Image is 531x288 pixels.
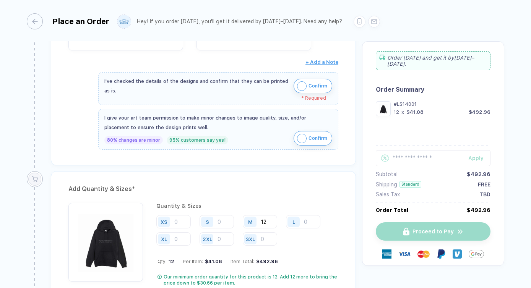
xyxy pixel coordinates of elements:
[231,259,278,264] div: Item Total:
[117,15,131,28] img: user profile
[305,59,338,65] span: + Add a Note
[309,80,327,92] span: Confirm
[382,249,391,259] img: express
[453,249,462,259] img: Venmo
[468,155,490,161] div: Apply
[297,81,307,91] img: icon
[376,171,398,177] div: Subtotal
[305,56,338,68] button: + Add a Note
[164,274,338,286] div: Our minimum order quantity for this product is 12. Add 12 more to bring the price down to $30.66 ...
[52,17,109,26] div: Place an Order
[68,183,338,195] div: Add Quantity & Sizes
[437,249,446,259] img: Paypal
[167,136,228,144] div: 95% customers say yes!
[167,259,174,264] span: 12
[292,219,295,225] div: L
[203,236,212,242] div: 2XL
[156,203,338,209] div: Quantity & Sizes
[417,248,430,260] img: master-card
[376,86,490,93] div: Order Summary
[467,171,490,177] div: $492.96
[469,246,484,262] img: GPay
[248,219,253,225] div: M
[399,181,421,188] div: Standard
[376,191,400,197] div: Sales Tax
[398,248,411,260] img: visa
[467,207,490,213] div: $492.96
[104,76,290,95] div: I've checked the details of the designs and confirm that they can be printed as is.
[378,103,389,114] img: 4c2e23fc-9300-4a67-a0b7-a4eba1c88243_nt_front_1755890497661.jpg
[158,259,174,264] div: Qty:
[161,219,167,225] div: XS
[406,109,424,115] div: $41.08
[459,150,490,166] button: Apply
[72,207,139,273] img: 4c2e23fc-9300-4a67-a0b7-a4eba1c88243_nt_front_1755890497661.jpg
[376,181,397,188] div: Shipping
[376,207,408,213] div: Order Total
[246,236,255,242] div: 3XL
[104,95,326,101] div: * Required
[376,51,490,70] div: Order [DATE] and get it by [DATE]–[DATE] .
[309,132,327,144] span: Confirm
[161,236,167,242] div: XL
[183,259,222,264] div: Per Item:
[469,109,490,115] div: $492.96
[401,109,405,115] div: x
[203,259,222,264] div: $41.08
[294,79,332,93] button: iconConfirm
[137,18,342,25] div: Hey! If you order [DATE], you'll get it delivered by [DATE]–[DATE]. Need any help?
[478,181,490,188] div: FREE
[394,101,490,107] div: #LS14001
[297,134,307,143] img: icon
[104,113,332,132] div: I give your art team permission to make minor changes to image quality, size, and/or placement to...
[206,219,209,225] div: S
[294,131,332,146] button: iconConfirm
[479,191,490,197] div: TBD
[254,259,278,264] div: $492.96
[104,136,163,144] div: 80% changes are minor
[394,109,399,115] div: 12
